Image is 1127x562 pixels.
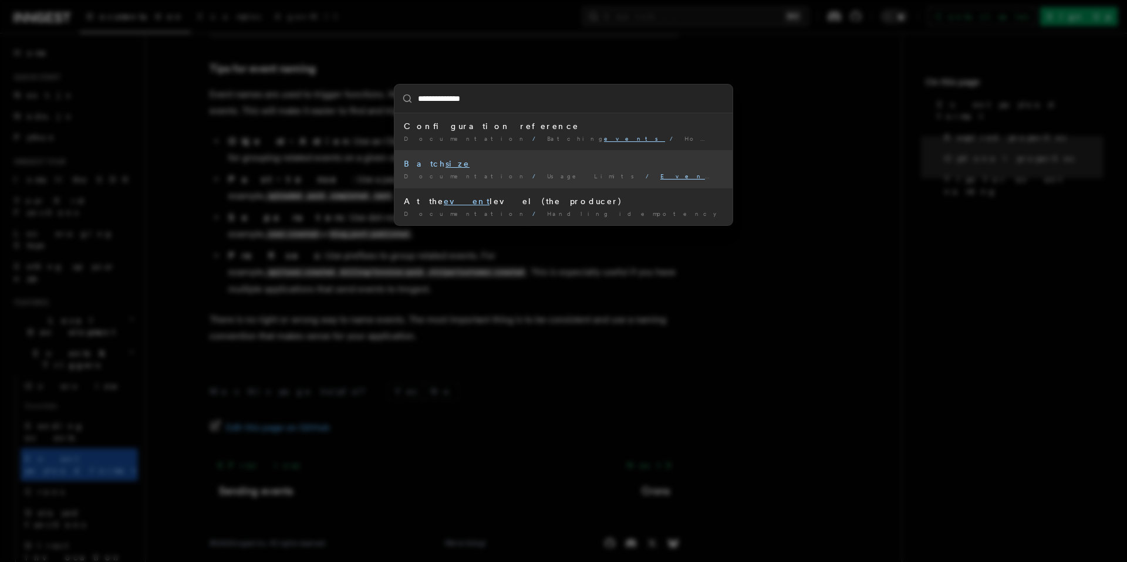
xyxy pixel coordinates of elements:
span: Documentation [404,210,528,217]
span: Batching [547,135,665,142]
mark: size [446,159,470,168]
span: / [532,172,542,180]
span: Usage Limits [547,172,641,180]
div: Configuration reference [404,120,723,132]
span: How to configure batching [684,135,900,142]
span: / [532,135,542,142]
span: Documentation [404,135,528,142]
div: Batch [404,158,723,170]
span: Handling idempotency [547,210,718,217]
span: / [670,135,680,142]
span: / [646,172,656,180]
mark: event [444,197,490,206]
mark: events [604,135,665,142]
span: Documentation [404,172,528,180]
mark: Events [660,172,725,180]
span: / [532,210,542,217]
div: At the level (the producer) [404,195,723,207]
